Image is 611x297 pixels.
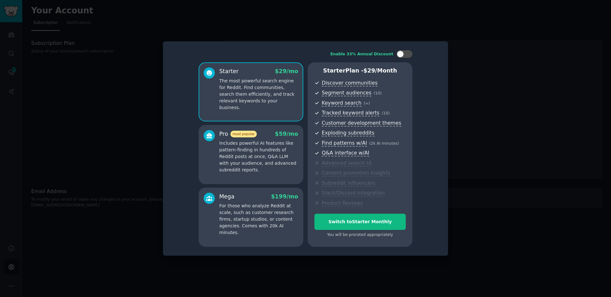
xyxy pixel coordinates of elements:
span: Segment audiences [322,90,371,96]
span: ( 10 ) [382,111,390,115]
div: You will be prorated appropriately [314,232,406,238]
span: Product Reviews [322,200,363,207]
span: Q&A interface w/AI [322,150,369,156]
span: Content promotion insights [322,170,390,176]
p: Includes powerful AI features like pattern-finding in hundreds of Reddit posts at once, Q&A LLM w... [219,140,298,173]
span: $ 199 /mo [271,193,298,200]
div: Switch to Starter Monthly [315,218,405,225]
span: $ 29 /mo [275,68,298,74]
span: Slack/Discord integration [322,190,385,197]
span: Customer development themes [322,120,401,127]
span: ( 2k AI minutes ) [369,141,399,146]
span: $ 29 /month [363,67,397,74]
div: Mega [219,193,235,201]
span: Keyword search [322,100,362,107]
span: $ 59 /mo [275,131,298,137]
span: Advanced search UI [322,160,371,167]
span: Discover communities [322,80,377,86]
div: Enable 33% Annual Discount [330,52,393,57]
span: Tracked keyword alerts [322,110,379,116]
p: Starter Plan - [314,67,406,75]
button: Switch toStarter Monthly [314,214,406,230]
p: For those who analyze Reddit at scale, such as customer research firms, startup studios, or conte... [219,203,298,236]
span: Subreddit influencers [322,180,375,187]
div: Pro [219,130,257,138]
span: Find patterns w/AI [322,140,367,147]
span: most popular [230,131,257,137]
span: ( ∞ ) [364,101,370,106]
div: Starter [219,67,239,75]
span: Exploding subreddits [322,130,374,136]
p: The most powerful search engine for Reddit. Find communities, search them efficiently, and track ... [219,78,298,111]
span: ( 10 ) [374,91,382,95]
